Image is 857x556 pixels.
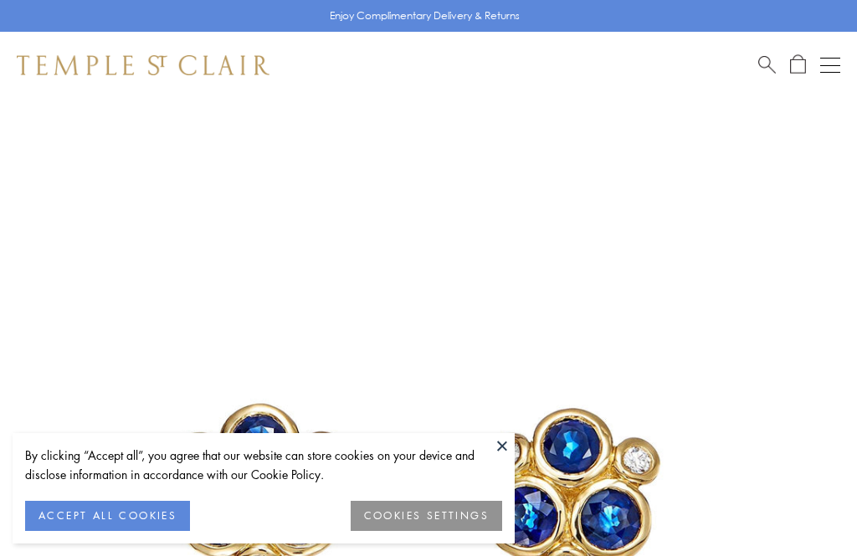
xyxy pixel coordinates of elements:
[330,8,520,24] p: Enjoy Complimentary Delivery & Returns
[820,55,840,75] button: Open navigation
[773,477,840,539] iframe: Gorgias live chat messenger
[758,54,776,75] a: Search
[790,54,806,75] a: Open Shopping Bag
[25,446,502,484] div: By clicking “Accept all”, you agree that our website can store cookies on your device and disclos...
[351,501,502,531] button: COOKIES SETTINGS
[25,501,190,531] button: ACCEPT ALL COOKIES
[17,55,269,75] img: Temple St. Clair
